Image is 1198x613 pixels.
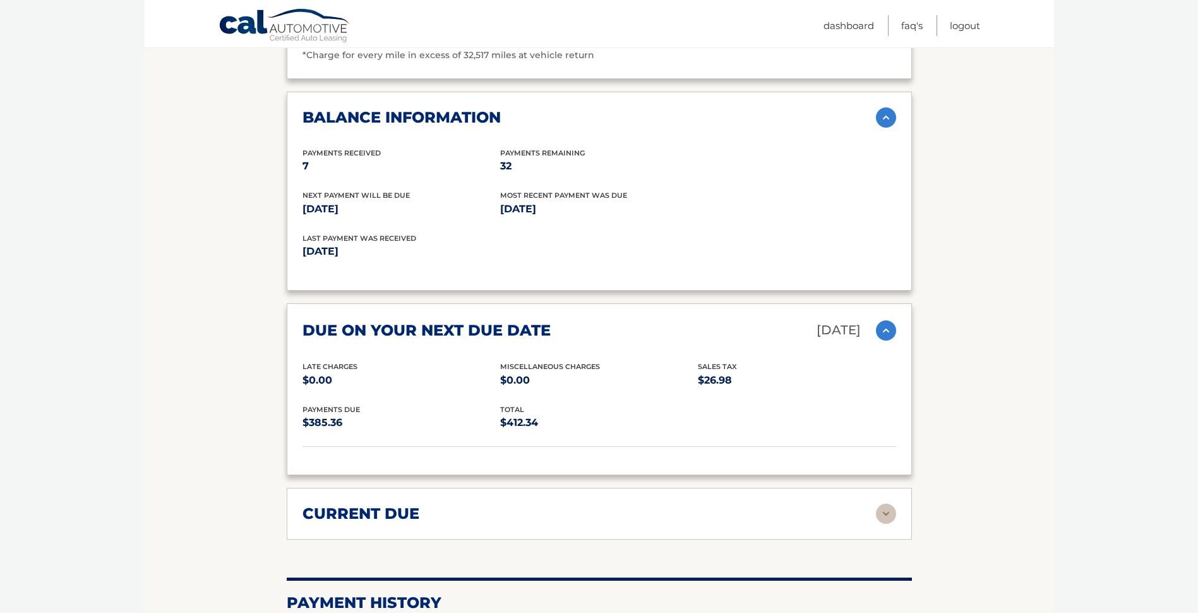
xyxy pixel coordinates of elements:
[302,321,551,340] h2: due on your next due date
[817,319,861,341] p: [DATE]
[500,372,698,389] p: $0.00
[302,191,410,200] span: Next Payment will be due
[302,234,416,243] span: Last Payment was received
[500,200,698,218] p: [DATE]
[698,372,896,389] p: $26.98
[302,108,501,127] h2: balance information
[698,362,737,371] span: Sales Tax
[302,414,500,432] p: $385.36
[302,362,357,371] span: Late Charges
[287,593,912,612] h2: Payment History
[876,320,896,341] img: accordion-active.svg
[302,504,419,523] h2: current due
[500,191,627,200] span: Most Recent Payment Was Due
[500,414,698,432] p: $412.34
[302,200,500,218] p: [DATE]
[824,15,874,36] a: Dashboard
[302,405,360,414] span: Payments Due
[901,15,923,36] a: FAQ's
[950,15,980,36] a: Logout
[302,157,500,175] p: 7
[500,362,600,371] span: Miscellaneous Charges
[302,372,500,389] p: $0.00
[876,504,896,524] img: accordion-rest.svg
[500,157,698,175] p: 32
[302,243,599,260] p: [DATE]
[219,8,351,45] a: Cal Automotive
[302,49,594,61] span: *Charge for every mile in excess of 32,517 miles at vehicle return
[876,107,896,128] img: accordion-active.svg
[500,149,585,157] span: Payments Remaining
[302,149,381,157] span: Payments Received
[500,405,524,414] span: total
